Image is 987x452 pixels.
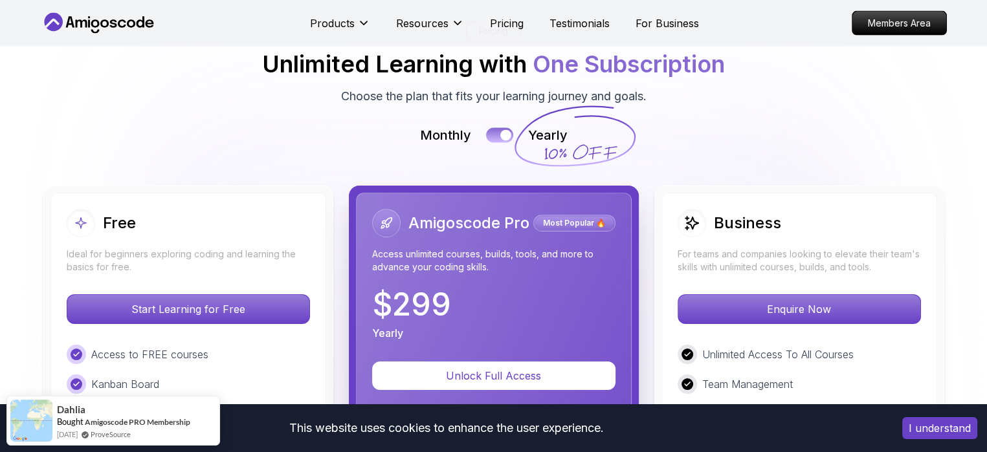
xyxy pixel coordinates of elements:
[372,248,615,274] p: Access unlimited courses, builds, tools, and more to advance your coding skills.
[702,376,793,392] p: Team Management
[533,50,725,78] span: One Subscription
[420,126,471,144] p: Monthly
[549,16,610,31] a: Testimonials
[262,51,725,77] h2: Unlimited Learning with
[678,294,921,324] button: Enquire Now
[396,16,449,31] p: Resources
[310,16,355,31] p: Products
[902,417,977,439] button: Accept cookies
[372,325,403,341] p: Yearly
[67,295,309,323] p: Start Learning for Free
[852,12,946,35] p: Members Area
[535,217,614,230] p: Most Popular 🔥
[678,303,921,316] a: Enquire Now
[636,16,699,31] a: For Business
[396,16,464,41] button: Resources
[57,416,83,427] span: Bought
[91,429,131,440] a: ProveSource
[714,213,781,233] h2: Business
[388,368,600,383] p: Unlock Full Access
[10,400,52,442] img: provesource social proof notification image
[103,213,136,233] h2: Free
[67,248,310,274] p: Ideal for beginners exploring coding and learning the basics for free.
[91,376,159,392] p: Kanban Board
[372,289,451,320] p: $ 299
[310,16,370,41] button: Products
[372,361,615,390] button: Unlock Full Access
[852,11,947,36] a: Members Area
[702,347,854,362] p: Unlimited Access To All Courses
[57,429,78,440] span: [DATE]
[10,414,883,442] div: This website uses cookies to enhance the user experience.
[408,213,529,233] h2: Amigoscode Pro
[67,294,310,324] button: Start Learning for Free
[85,417,190,427] a: Amigoscode PRO Membership
[341,87,647,105] p: Choose the plan that fits your learning journey and goals.
[678,295,920,323] p: Enquire Now
[91,347,208,362] p: Access to FREE courses
[57,404,85,415] span: Dahlia
[490,16,524,31] a: Pricing
[372,369,615,382] a: Unlock Full Access
[67,303,310,316] a: Start Learning for Free
[678,248,921,274] p: For teams and companies looking to elevate their team's skills with unlimited courses, builds, an...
